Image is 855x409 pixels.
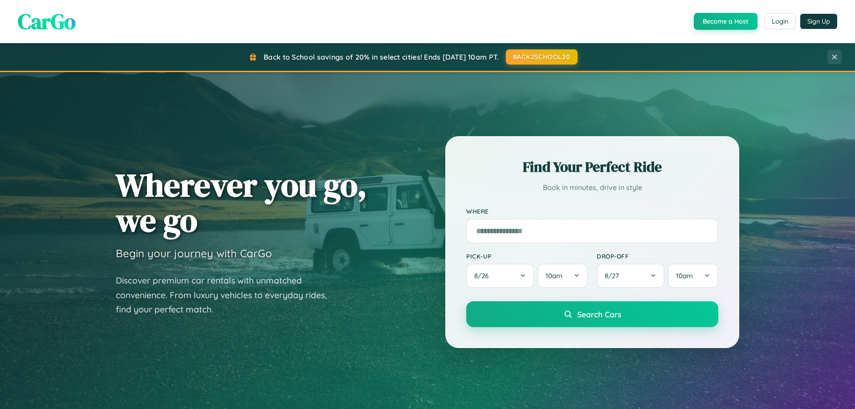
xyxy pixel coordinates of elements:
h3: Begin your journey with CarGo [116,247,272,260]
span: 8 / 26 [474,271,493,280]
button: 10am [537,263,588,288]
h2: Find Your Perfect Ride [466,157,718,177]
button: 8/26 [466,263,534,288]
button: 10am [668,263,718,288]
label: Where [466,207,718,215]
button: Login [764,13,796,29]
button: Search Cars [466,301,718,327]
p: Discover premium car rentals with unmatched convenience. From luxury vehicles to everyday rides, ... [116,273,338,317]
button: Become a Host [694,13,757,30]
button: BACK2SCHOOL20 [506,49,578,65]
button: 8/27 [597,263,664,288]
span: 8 / 27 [605,271,623,280]
label: Drop-off [597,252,718,260]
span: 10am [546,271,562,280]
h1: Wherever you go, we go [116,167,367,238]
label: Pick-up [466,252,588,260]
span: Back to School savings of 20% in select cities! Ends [DATE] 10am PT. [264,53,499,61]
span: 10am [676,271,693,280]
span: Search Cars [577,309,621,319]
span: CarGo [18,7,76,36]
p: Book in minutes, drive in style [466,181,718,194]
button: Sign Up [800,14,837,29]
